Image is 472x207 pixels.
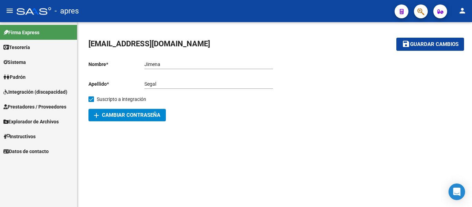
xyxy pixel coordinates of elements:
mat-icon: person [458,7,466,15]
mat-icon: save [402,40,410,48]
span: Prestadores / Proveedores [3,103,66,111]
span: Instructivos [3,133,36,140]
span: Tesorería [3,44,30,51]
span: Integración (discapacidad) [3,88,67,96]
span: - apres [55,3,79,19]
span: Datos de contacto [3,148,49,155]
mat-icon: menu [6,7,14,15]
button: Guardar cambios [396,38,464,50]
span: [EMAIL_ADDRESS][DOMAIN_NAME] [88,39,210,48]
span: Sistema [3,58,26,66]
span: Guardar cambios [410,41,459,48]
mat-icon: add [92,111,101,120]
p: Apellido [88,80,144,88]
button: Cambiar Contraseña [88,109,166,121]
p: Nombre [88,60,144,68]
span: Cambiar Contraseña [94,112,160,118]
span: Padrón [3,73,26,81]
span: Explorador de Archivos [3,118,59,125]
div: Open Intercom Messenger [449,184,465,200]
span: Suscripto a integración [97,95,146,103]
span: Firma Express [3,29,39,36]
